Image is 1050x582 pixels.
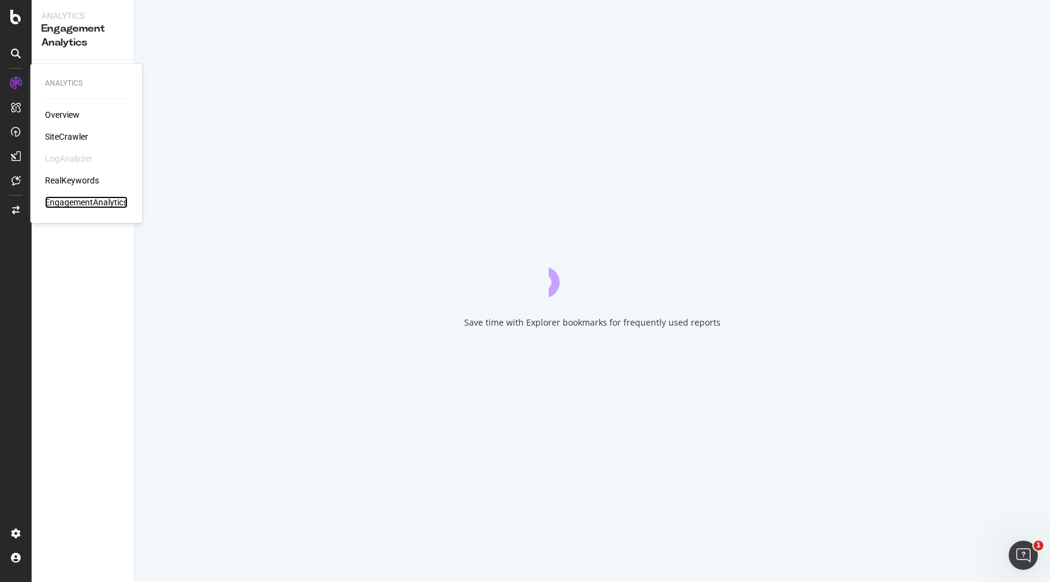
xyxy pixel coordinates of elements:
div: Engagement Analytics [41,22,125,50]
div: Save time with Explorer bookmarks for frequently used reports [464,317,721,329]
div: Analytics [41,10,125,22]
div: animation [549,253,636,297]
a: EngagementAnalytics [45,196,128,208]
iframe: Intercom live chat [1009,541,1038,570]
div: Analytics [45,78,128,89]
a: SiteCrawler [45,131,88,143]
span: 1 [1034,541,1043,550]
a: Overview [45,109,80,121]
a: RealKeywords [45,174,99,187]
div: LogAnalyzer [45,152,92,165]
